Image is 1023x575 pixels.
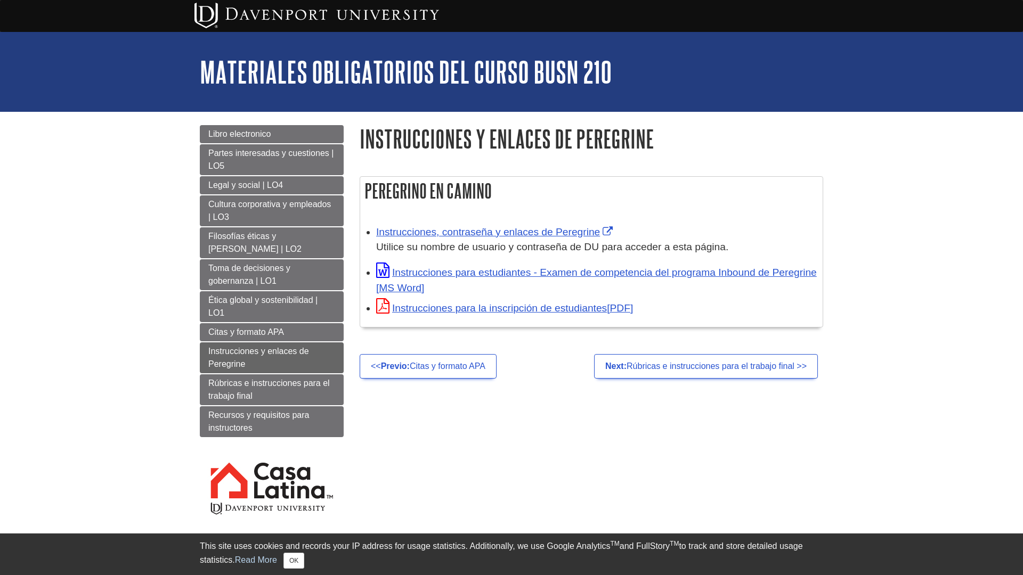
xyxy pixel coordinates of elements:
h1: Instrucciones y enlaces de Peregrine [360,125,823,152]
a: Rúbricas e instrucciones para el trabajo final [200,374,344,405]
button: Close [283,553,304,569]
a: Libro electronico [200,125,344,143]
sup: TM [610,540,619,547]
span: Instrucciones y enlaces de Peregrine [208,347,309,368]
div: Guide Page Menu [200,125,344,535]
a: Link opens in new window [376,302,633,314]
a: Ética global y sostenibilidad | LO1 [200,291,344,322]
a: Recursos y requisitos para instructores [200,406,344,437]
span: Toma de decisiones y gobernanza | LO1 [208,264,290,285]
a: Cultura corporativa y empleados | LO3 [200,195,344,226]
sup: TM [670,540,679,547]
span: Legal y social | LO4 [208,180,283,190]
a: Filosofías éticas y [PERSON_NAME] | LO2 [200,227,344,258]
a: Link opens in new window [376,267,817,293]
span: Filosofías éticas y [PERSON_NAME] | LO2 [208,232,302,253]
a: Partes interesadas y cuestiones | LO5 [200,144,344,175]
span: Recursos y requisitos para instructores [208,410,309,432]
div: This site uses cookies and records your IP address for usage statistics. Additionally, we use Goo... [200,540,823,569]
span: Citas y formato APA [208,327,284,336]
span: Cultura corporativa y empleados | LO3 [208,200,331,221]
span: Partes interesadas y cuestiones | LO5 [208,149,334,170]
span: Rúbricas e instrucciones para el trabajo final [208,379,330,400]
a: <<Previo:Citas y formato APA [360,354,497,379]
img: Davenport University [194,3,439,28]
a: Instrucciones y enlaces de Peregrine [200,342,344,373]
a: Read More [235,555,277,564]
div: Utilice su nombre de usuario y contraseña de DU para acceder a esta página. [376,240,817,255]
a: Toma de decisiones y gobernanza | LO1 [200,259,344,290]
a: Materiales obligatorios del curso BUSN 210 [200,55,612,88]
h2: Peregrino en camino [360,177,823,205]
a: Link opens in new window [376,226,615,237]
span: Ética global y sostenibilidad | LO1 [208,295,318,317]
strong: Previo: [381,362,410,371]
a: Next:Rúbricas e instrucciones para el trabajo final >> [594,354,818,379]
span: Libro electronico [208,129,271,138]
a: Citas y formato APA [200,323,344,341]
strong: Next: [605,362,627,371]
a: Legal y social | LO4 [200,176,344,194]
